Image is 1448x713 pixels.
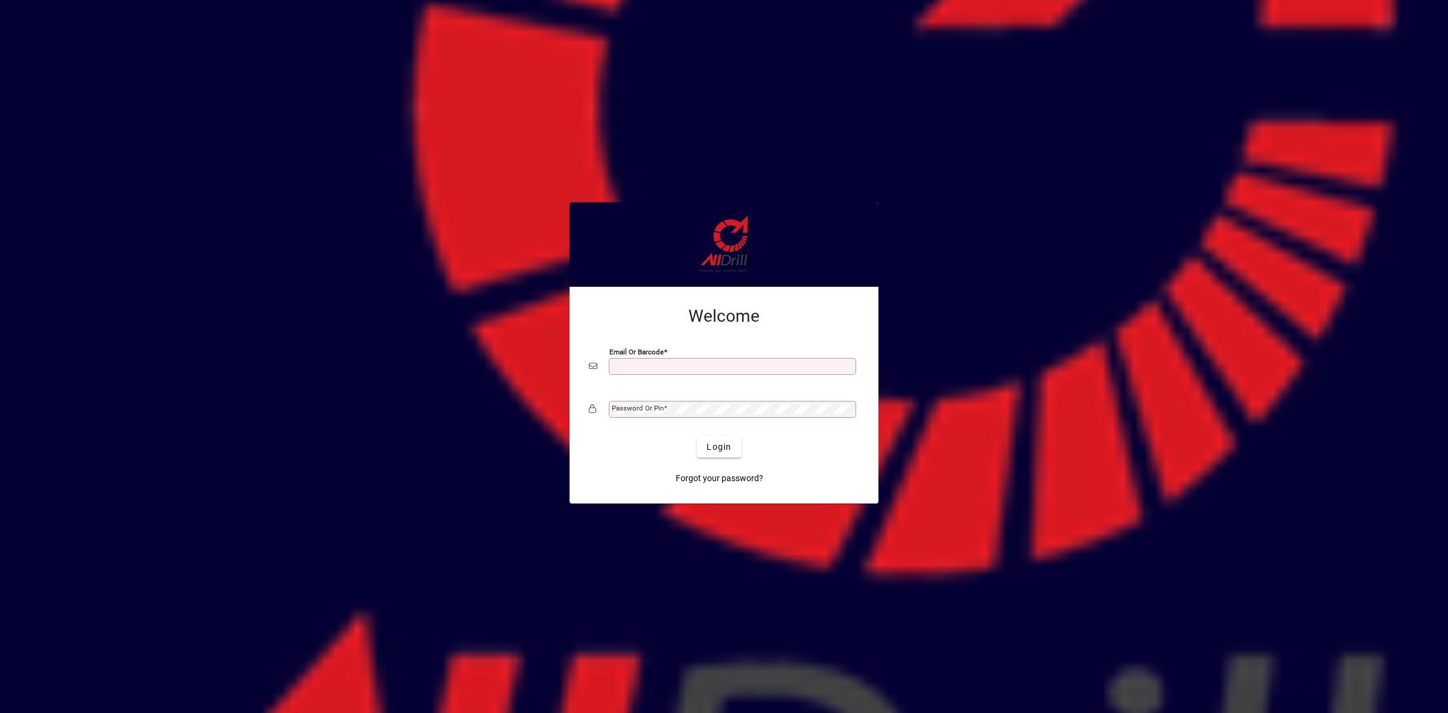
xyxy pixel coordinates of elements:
[609,348,664,356] mat-label: Email or Barcode
[676,472,763,485] span: Forgot your password?
[671,467,768,489] a: Forgot your password?
[589,306,859,327] h2: Welcome
[612,404,664,412] mat-label: Password or Pin
[707,441,731,453] span: Login
[697,436,741,458] button: Login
